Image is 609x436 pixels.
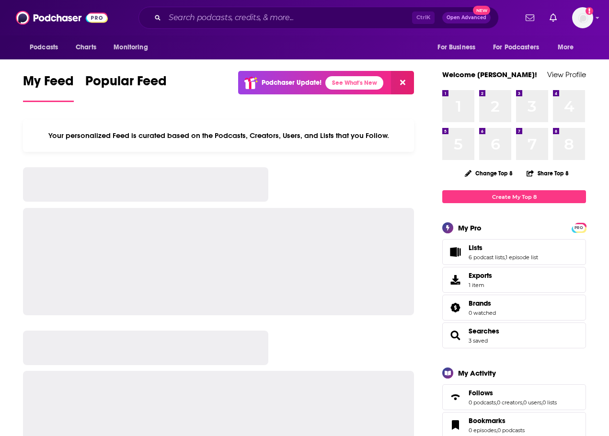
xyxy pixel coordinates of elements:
[23,119,414,152] div: Your personalized Feed is curated based on the Podcasts, Creators, Users, and Lists that you Follow.
[30,41,58,54] span: Podcasts
[442,384,586,410] span: Follows
[551,38,586,57] button: open menu
[442,70,537,79] a: Welcome [PERSON_NAME]!
[458,368,496,378] div: My Activity
[447,15,486,20] span: Open Advanced
[522,10,538,26] a: Show notifications dropdown
[431,38,487,57] button: open menu
[437,41,475,54] span: For Business
[459,167,518,179] button: Change Top 8
[446,418,465,432] a: Bookmarks
[442,239,586,265] span: Lists
[469,416,506,425] span: Bookmarks
[526,164,569,183] button: Share Top 8
[487,38,553,57] button: open menu
[496,399,497,406] span: ,
[469,243,538,252] a: Lists
[107,38,160,57] button: open menu
[325,76,383,90] a: See What's New
[572,7,593,28] span: Logged in as elizabeth.zheng
[412,11,435,24] span: Ctrl K
[85,73,167,95] span: Popular Feed
[542,399,557,406] a: 0 lists
[446,301,465,314] a: Brands
[496,427,497,434] span: ,
[469,282,492,288] span: 1 item
[469,271,492,280] span: Exports
[69,38,102,57] a: Charts
[469,337,488,344] a: 3 saved
[442,12,491,23] button: Open AdvancedNew
[23,73,74,95] span: My Feed
[469,327,499,335] a: Searches
[458,223,482,232] div: My Pro
[442,267,586,293] a: Exports
[572,7,593,28] img: User Profile
[506,254,538,261] a: 1 episode list
[442,322,586,348] span: Searches
[586,7,593,15] svg: Add a profile image
[547,70,586,79] a: View Profile
[446,390,465,404] a: Follows
[446,273,465,287] span: Exports
[16,9,108,27] img: Podchaser - Follow, Share and Rate Podcasts
[138,7,499,29] div: Search podcasts, credits, & more...
[165,10,412,25] input: Search podcasts, credits, & more...
[473,6,490,15] span: New
[497,427,525,434] a: 0 podcasts
[469,299,491,308] span: Brands
[497,399,522,406] a: 0 creators
[446,329,465,342] a: Searches
[446,245,465,259] a: Lists
[469,399,496,406] a: 0 podcasts
[469,299,496,308] a: Brands
[505,254,506,261] span: ,
[23,73,74,102] a: My Feed
[469,416,525,425] a: Bookmarks
[469,243,483,252] span: Lists
[469,310,496,316] a: 0 watched
[262,79,322,87] p: Podchaser Update!
[23,38,70,57] button: open menu
[469,389,557,397] a: Follows
[469,427,496,434] a: 0 episodes
[85,73,167,102] a: Popular Feed
[573,224,585,231] a: PRO
[76,41,96,54] span: Charts
[522,399,523,406] span: ,
[546,10,561,26] a: Show notifications dropdown
[114,41,148,54] span: Monitoring
[558,41,574,54] span: More
[572,7,593,28] button: Show profile menu
[469,254,505,261] a: 6 podcast lists
[442,295,586,321] span: Brands
[523,399,541,406] a: 0 users
[442,190,586,203] a: Create My Top 8
[493,41,539,54] span: For Podcasters
[469,389,493,397] span: Follows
